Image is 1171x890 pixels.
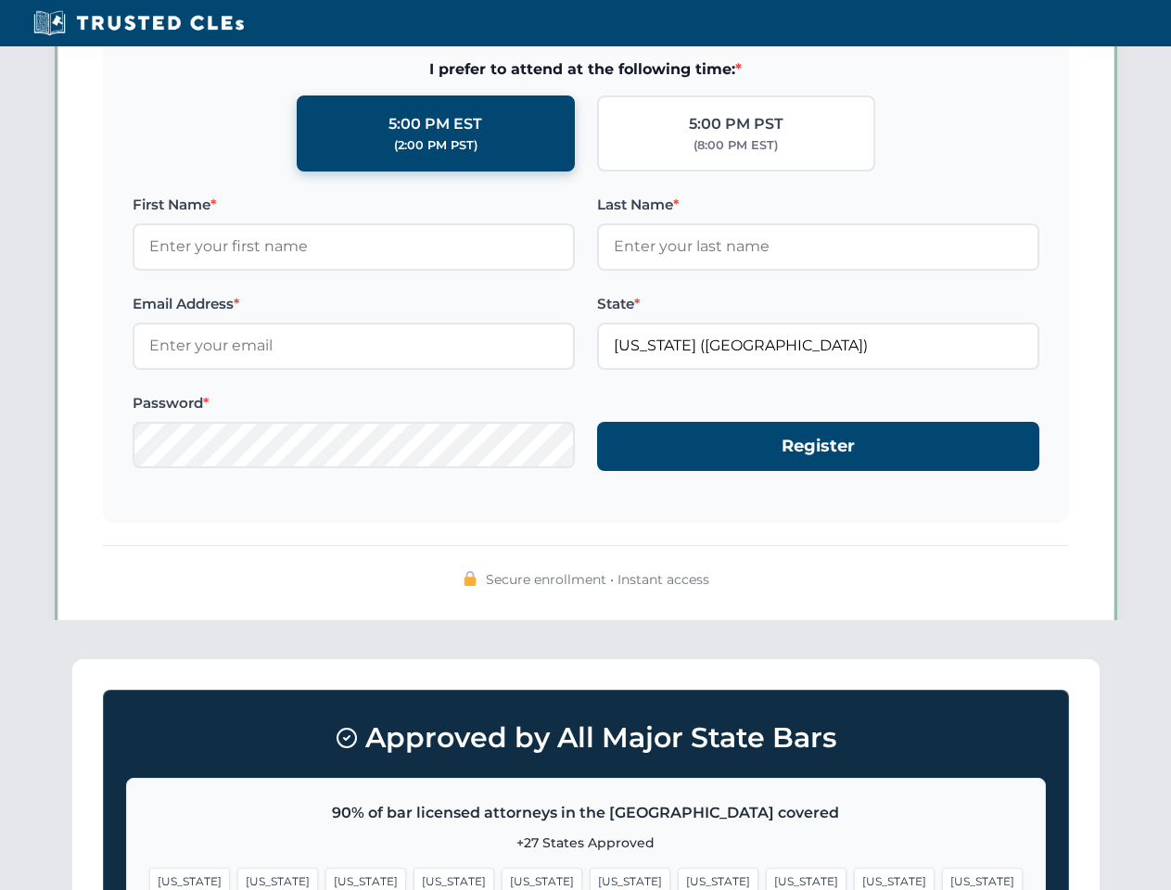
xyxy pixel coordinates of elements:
[694,136,778,155] div: (8:00 PM EST)
[133,194,575,216] label: First Name
[597,323,1039,369] input: Florida (FL)
[463,571,477,586] img: 🔒
[394,136,477,155] div: (2:00 PM PST)
[149,833,1023,853] p: +27 States Approved
[597,194,1039,216] label: Last Name
[597,422,1039,471] button: Register
[133,323,575,369] input: Enter your email
[126,713,1046,763] h3: Approved by All Major State Bars
[28,9,249,37] img: Trusted CLEs
[133,293,575,315] label: Email Address
[133,392,575,414] label: Password
[133,57,1039,82] span: I prefer to attend at the following time:
[133,223,575,270] input: Enter your first name
[388,112,482,136] div: 5:00 PM EST
[486,569,709,590] span: Secure enrollment • Instant access
[149,801,1023,825] p: 90% of bar licensed attorneys in the [GEOGRAPHIC_DATA] covered
[689,112,783,136] div: 5:00 PM PST
[597,293,1039,315] label: State
[597,223,1039,270] input: Enter your last name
